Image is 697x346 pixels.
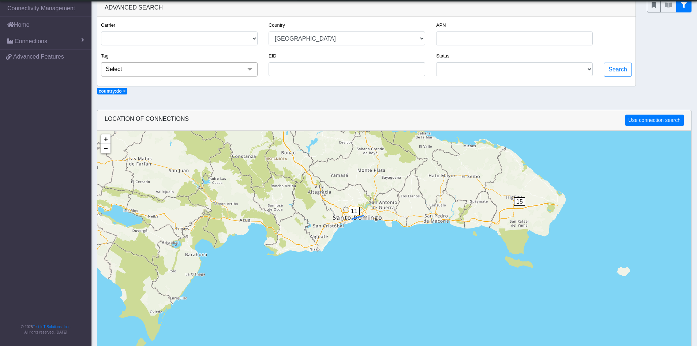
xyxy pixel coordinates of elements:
[123,89,125,94] span: ×
[15,37,47,46] span: Connections
[625,115,684,126] button: Use connection search
[106,66,122,72] span: Select
[436,52,449,59] label: Status
[33,325,70,329] a: Telit IoT Solutions, Inc.
[269,22,285,29] label: Country
[101,52,109,59] label: Tag
[436,22,446,29] label: APN
[514,197,525,206] span: 15
[101,144,110,153] a: Zoom out
[101,22,115,29] label: Carrier
[604,63,632,77] button: Search
[269,52,276,59] label: EID
[349,207,360,215] span: 11
[97,110,691,131] div: LOCATION OF CONNECTIONS
[13,52,64,61] span: Advanced Features
[123,89,125,93] button: Close
[101,134,110,144] a: Zoom in
[99,89,122,94] span: country:do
